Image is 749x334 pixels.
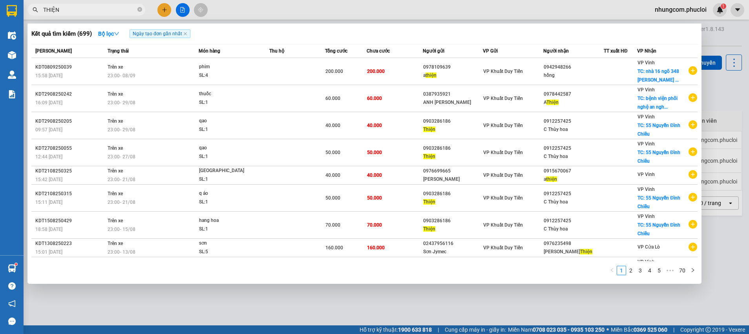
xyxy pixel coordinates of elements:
div: SL: 1 [199,152,258,161]
div: hang hoa [199,216,258,225]
button: left [607,266,617,275]
span: 50.000 [367,195,382,201]
span: VP Vinh [638,172,655,177]
span: Người nhận [543,48,569,54]
div: 0903286186 [423,144,483,152]
span: Người gửi [423,48,444,54]
span: VP Vinh [638,214,655,219]
div: a [423,71,483,80]
span: plus-circle [689,220,697,229]
div: 0912257425 [544,217,603,225]
li: Next 5 Pages [664,266,676,275]
span: 200.000 [325,69,343,74]
div: 0903286186 [423,217,483,225]
span: [PERSON_NAME] [35,48,72,54]
span: 16:09 [DATE] [35,100,62,105]
span: 200.000 [367,69,385,74]
span: VP Cửa Lò [638,244,660,250]
span: VP Khuất Duy Tiến [483,172,523,178]
span: close-circle [137,6,142,14]
img: warehouse-icon [8,71,16,79]
a: 3 [636,266,645,275]
div: 0978442587 [544,90,603,98]
span: TC: 55 Nguyễn Đình Chiểu [638,150,680,164]
span: right [691,268,695,272]
span: 160.000 [325,245,343,250]
span: left [610,268,614,272]
span: VP Khuất Duy Tiến [483,69,523,74]
span: 09:57 [DATE] [35,127,62,133]
span: TC: 55 Nguyễn Đình Chiểu [638,123,680,137]
img: warehouse-icon [8,31,16,40]
span: VP Nhận [637,48,656,54]
span: 23:00 - 29/08 [108,100,135,105]
span: 40.000 [325,123,340,128]
div: a [544,175,603,183]
span: 50.000 [367,150,382,155]
span: VP Khuất Duy Tiến [483,222,523,228]
div: 0942948266 [544,63,603,71]
span: 12:44 [DATE] [35,154,62,160]
div: C Thùy hoa [544,152,603,161]
span: VP Khuất Duy Tiến [483,245,523,250]
div: C Thùy hoa [544,125,603,134]
span: VP Khuất Duy Tiến [483,96,523,101]
span: plus-circle [689,170,697,179]
div: A [544,98,603,107]
div: SL: 1 [199,98,258,107]
span: Thiện [546,100,559,105]
span: close [183,32,187,36]
li: 3 [636,266,645,275]
span: thiện [426,73,437,78]
span: 50.000 [325,195,340,201]
span: TT xuất HĐ [604,48,628,54]
div: ANH [PERSON_NAME] [423,98,483,107]
div: Sơn Jymec [423,248,483,256]
span: 15:58 [DATE] [35,73,62,78]
span: Trạng thái [108,48,129,54]
a: 4 [645,266,654,275]
div: KDT2108250315 [35,190,105,198]
span: 23:00 - 27/08 [108,154,135,160]
span: 23:00 - 29/08 [108,127,135,133]
div: SL: 5 [199,248,258,256]
div: KDT2108250325 [35,167,105,175]
button: Bộ lọcdown [92,27,126,40]
span: 18:58 [DATE] [35,227,62,232]
span: plus-circle [689,243,697,251]
li: Previous Page [607,266,617,275]
li: 2 [626,266,636,275]
div: 0978109639 [423,63,483,71]
img: warehouse-icon [8,264,16,272]
div: SL: 1 [199,175,258,184]
div: thuốc [199,90,258,98]
span: plus-circle [689,193,697,201]
span: TC: 55 Nguyễn Đình Chiểu [638,222,680,236]
sup: 1 [15,263,17,265]
span: Thiện [423,199,435,205]
span: 60.000 [325,96,340,101]
li: Next Page [688,266,698,275]
div: [PERSON_NAME] [544,248,603,256]
a: 1 [617,266,626,275]
span: notification [8,300,16,307]
div: [GEOGRAPHIC_DATA] [199,167,258,175]
input: Tìm tên, số ĐT hoặc mã đơn [43,5,136,14]
span: 40.000 [325,172,340,178]
span: plus-circle [689,66,697,75]
span: Món hàng [199,48,220,54]
span: Chưa cước [367,48,390,54]
a: 70 [677,266,688,275]
span: ••• [664,266,676,275]
span: question-circle [8,282,16,290]
div: 0976235498 [544,240,603,248]
span: Thiện [423,154,435,159]
div: SL: 1 [199,198,258,207]
div: KDT2908250205 [35,117,105,125]
span: Thu hộ [269,48,284,54]
div: SL: 1 [199,125,258,134]
h3: Kết quả tìm kiếm ( 699 ) [31,30,92,38]
span: close-circle [137,7,142,12]
div: hồng [544,71,603,80]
